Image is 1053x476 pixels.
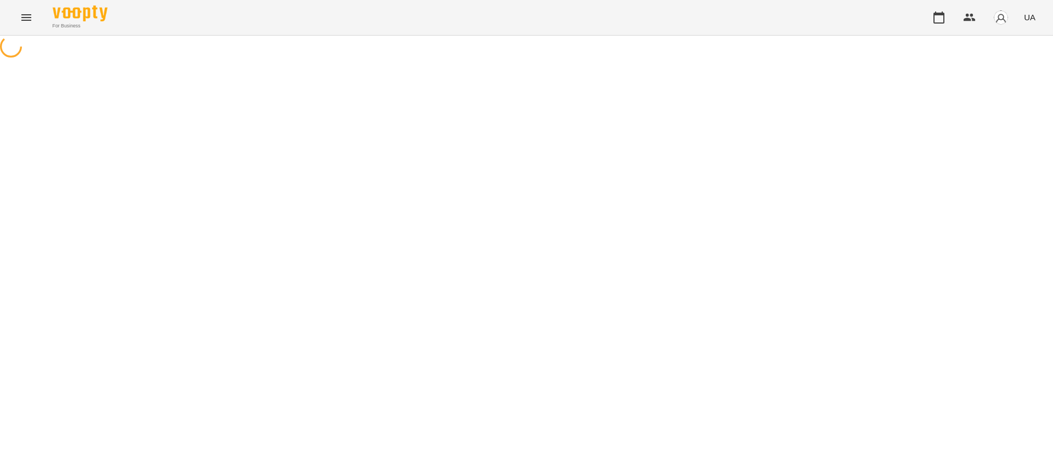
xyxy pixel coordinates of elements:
img: avatar_s.png [993,10,1009,25]
button: UA [1020,7,1040,27]
span: UA [1024,12,1035,23]
img: Voopty Logo [53,5,107,21]
button: Menu [13,4,39,31]
span: For Business [53,22,107,30]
